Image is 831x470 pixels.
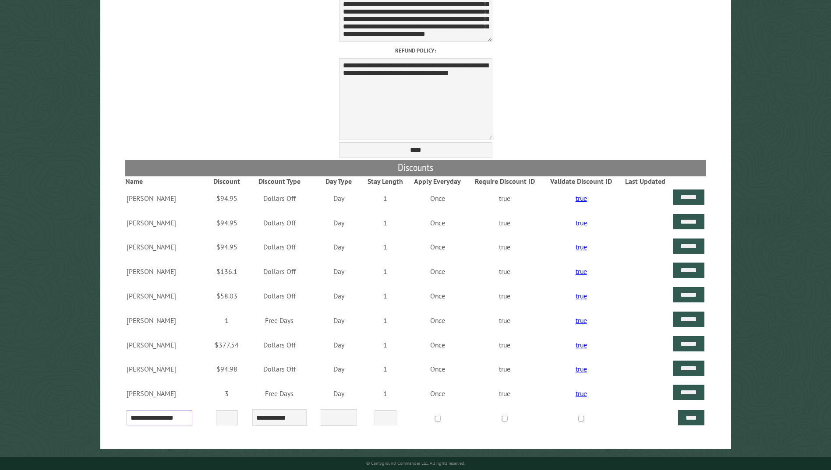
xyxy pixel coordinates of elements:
[542,381,620,406] td: true
[363,259,408,284] td: 1
[408,235,467,260] td: Once
[408,210,467,235] td: Once
[467,308,542,333] td: true
[542,259,620,284] td: true
[315,381,363,406] td: Day
[363,333,408,357] td: 1
[408,333,467,357] td: Once
[408,284,467,308] td: Once
[363,381,408,406] td: 1
[210,381,244,406] td: 3
[125,46,706,55] label: Refund policy:
[408,357,467,382] td: Once
[363,186,408,210] td: 1
[125,235,210,260] td: [PERSON_NAME]
[210,333,244,357] td: $377.54
[542,176,620,186] th: Validate Discount ID
[244,186,315,210] td: Dollars Off
[125,259,210,284] td: [PERSON_NAME]
[210,210,244,235] td: $94.95
[244,381,315,406] td: Free Days
[315,210,363,235] td: Day
[210,176,244,186] th: Discount
[210,357,244,382] td: $94.98
[244,357,315,382] td: Dollars Off
[467,186,542,210] td: true
[125,308,210,333] td: [PERSON_NAME]
[244,308,315,333] td: Free Days
[366,460,465,466] small: © Campground Commander LLC. All rights reserved.
[125,176,210,186] th: Name
[542,210,620,235] td: true
[125,357,210,382] td: [PERSON_NAME]
[244,333,315,357] td: Dollars Off
[125,186,210,210] td: [PERSON_NAME]
[467,235,542,260] td: true
[315,357,363,382] td: Day
[244,284,315,308] td: Dollars Off
[408,259,467,284] td: Once
[363,284,408,308] td: 1
[210,259,244,284] td: $136.1
[125,333,210,357] td: [PERSON_NAME]
[363,308,408,333] td: 1
[315,259,363,284] td: Day
[315,186,363,210] td: Day
[244,210,315,235] td: Dollars Off
[363,176,408,186] th: Stay Length
[315,308,363,333] td: Day
[542,357,620,382] td: true
[408,186,467,210] td: Once
[408,176,467,186] th: Apply Everyday
[467,176,542,186] th: Require Discount ID
[244,235,315,260] td: Dollars Off
[210,235,244,260] td: $94.95
[210,186,244,210] td: $94.95
[542,186,620,210] td: true
[542,235,620,260] td: true
[244,259,315,284] td: Dollars Off
[363,357,408,382] td: 1
[315,176,363,186] th: Day Type
[125,284,210,308] td: [PERSON_NAME]
[315,235,363,260] td: Day
[467,381,542,406] td: true
[542,308,620,333] td: true
[408,308,467,333] td: Once
[363,235,408,260] td: 1
[125,210,210,235] td: [PERSON_NAME]
[315,284,363,308] td: Day
[244,176,315,186] th: Discount Type
[467,259,542,284] td: true
[363,210,408,235] td: 1
[620,176,671,186] th: Last Updated
[467,333,542,357] td: true
[467,210,542,235] td: true
[210,284,244,308] td: $58.03
[542,284,620,308] td: true
[125,160,706,176] h2: Discounts
[210,308,244,333] td: 1
[542,333,620,357] td: true
[125,381,210,406] td: [PERSON_NAME]
[467,284,542,308] td: true
[467,357,542,382] td: true
[408,381,467,406] td: Once
[315,333,363,357] td: Day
